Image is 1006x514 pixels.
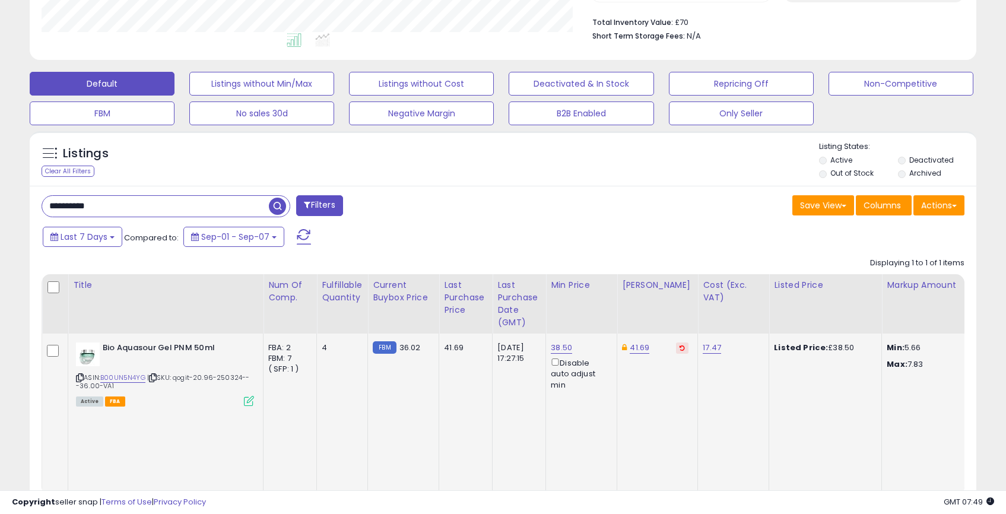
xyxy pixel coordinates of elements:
span: 36.02 [399,342,421,353]
div: [PERSON_NAME] [622,279,693,291]
button: B2B Enabled [509,101,653,125]
label: Deactivated [909,155,954,165]
span: 2025-09-15 07:49 GMT [944,496,994,507]
span: FBA [105,396,125,407]
button: FBM [30,101,174,125]
div: Disable auto adjust min [551,356,608,391]
button: Save View [792,195,854,215]
button: Last 7 Days [43,227,122,247]
div: [DATE] 17:27:15 [497,342,537,364]
button: Negative Margin [349,101,494,125]
button: Repricing Off [669,72,814,96]
div: Title [73,279,258,291]
label: Archived [909,168,941,178]
button: No sales 30d [189,101,334,125]
div: FBA: 2 [268,342,307,353]
b: Short Term Storage Fees: [592,31,685,41]
button: Actions [913,195,964,215]
span: N/A [687,30,701,42]
div: Last Purchase Price [444,279,487,316]
p: 5.66 [887,342,985,353]
button: Only Seller [669,101,814,125]
div: ( SFP: 1 ) [268,364,307,375]
span: Columns [864,199,901,211]
button: Listings without Min/Max [189,72,334,96]
span: Last 7 Days [61,231,107,243]
h5: Listings [63,145,109,162]
a: 41.69 [630,342,649,354]
span: | SKU: qogit-20.96-250324---36.00-VA1 [76,373,250,391]
span: All listings currently available for purchase on Amazon [76,396,103,407]
button: Filters [296,195,342,216]
img: 31FUCY5OTCL._SL40_.jpg [76,342,100,366]
label: Out of Stock [830,168,874,178]
strong: Max: [887,358,907,370]
p: 7.83 [887,359,985,370]
div: £38.50 [774,342,872,353]
span: Compared to: [124,232,179,243]
a: 17.47 [703,342,721,354]
div: Min Price [551,279,612,291]
p: Listing States: [819,141,976,153]
strong: Min: [887,342,905,353]
label: Active [830,155,852,165]
div: Clear All Filters [42,166,94,177]
div: Cost (Exc. VAT) [703,279,764,304]
small: FBM [373,341,396,354]
li: £70 [592,14,956,28]
div: Listed Price [774,279,877,291]
button: Deactivated & In Stock [509,72,653,96]
a: B00UN5N4YG [100,373,145,383]
b: Bio Aquasour Gel PNM 50ml [103,342,247,357]
button: Listings without Cost [349,72,494,96]
button: Non-Competitive [829,72,973,96]
a: Terms of Use [101,496,152,507]
div: Current Buybox Price [373,279,434,304]
div: 41.69 [444,342,483,353]
div: Last Purchase Date (GMT) [497,279,541,329]
div: Fulfillable Quantity [322,279,363,304]
strong: Copyright [12,496,55,507]
a: Privacy Policy [154,496,206,507]
div: 4 [322,342,358,353]
span: Sep-01 - Sep-07 [201,231,269,243]
a: 38.50 [551,342,572,354]
b: Listed Price: [774,342,828,353]
b: Total Inventory Value: [592,17,673,27]
div: Num of Comp. [268,279,312,304]
div: Markup Amount [887,279,989,291]
button: Sep-01 - Sep-07 [183,227,284,247]
button: Columns [856,195,912,215]
div: seller snap | | [12,497,206,508]
div: FBM: 7 [268,353,307,364]
div: ASIN: [76,342,254,405]
button: Default [30,72,174,96]
div: Displaying 1 to 1 of 1 items [870,258,964,269]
